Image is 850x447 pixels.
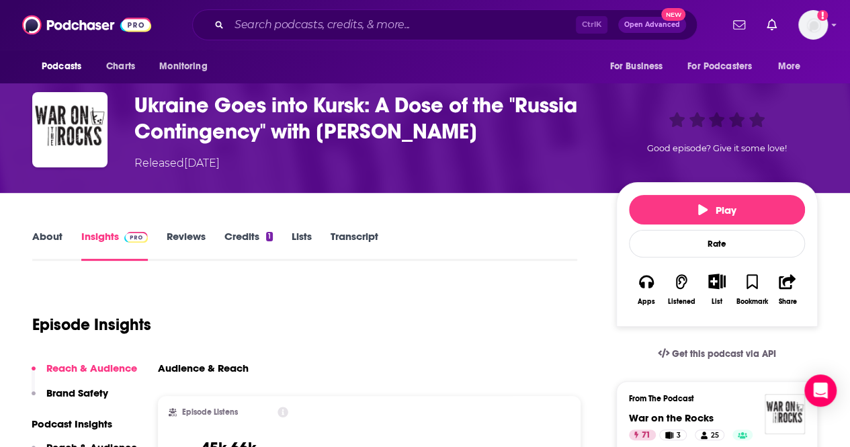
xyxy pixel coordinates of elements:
a: Credits1 [224,230,273,261]
button: Listened [664,265,699,314]
button: Show profile menu [798,10,828,40]
h3: Audience & Reach [158,362,249,374]
a: About [32,230,62,261]
a: Get this podcast via API [647,337,787,370]
div: Released [DATE] [134,155,220,171]
button: open menu [600,54,679,79]
a: War on the Rocks [629,411,714,424]
p: Brand Safety [46,387,108,399]
span: Podcasts [42,57,81,76]
h3: Ukraine Goes into Kursk: A Dose of the "Russia Contingency" with Michael Kofman [134,92,595,145]
button: open menu [150,54,224,79]
img: War on the Rocks [765,394,805,434]
a: Show notifications dropdown [728,13,751,36]
div: Share [778,298,796,306]
span: Open Advanced [624,22,680,28]
a: Charts [97,54,143,79]
img: Podchaser Pro [124,232,148,243]
div: Open Intercom Messenger [804,374,837,407]
span: More [778,57,801,76]
div: 1 [266,232,273,241]
img: Podchaser - Follow, Share and Rate Podcasts [22,12,151,38]
img: Ukraine Goes into Kursk: A Dose of the "Russia Contingency" with Michael Kofman [32,92,108,167]
span: Ctrl K [576,16,607,34]
a: Lists [292,230,312,261]
span: Charts [106,57,135,76]
a: Reviews [167,230,206,261]
div: Rate [629,230,805,257]
button: open menu [32,54,99,79]
div: Listened [668,298,695,306]
span: Play [698,204,736,216]
button: open menu [679,54,771,79]
button: Apps [629,265,664,314]
button: Share [770,265,805,314]
h1: Episode Insights [32,315,151,335]
p: Reach & Audience [46,362,137,374]
button: open menu [769,54,818,79]
span: For Podcasters [687,57,752,76]
p: Podcast Insights [32,417,137,430]
span: Logged in as ClarissaGuerrero [798,10,828,40]
svg: Add a profile image [817,10,828,21]
span: 25 [710,429,718,442]
button: Open AdvancedNew [618,17,686,33]
span: 3 [677,429,681,442]
h2: Episode Listens [182,407,238,417]
button: Bookmark [734,265,769,314]
span: Good episode? Give it some love! [647,143,787,153]
button: Show More Button [703,274,730,288]
button: Reach & Audience [32,362,137,387]
div: Bookmark [736,298,768,306]
span: 71 [642,429,650,442]
h3: From The Podcast [629,394,794,403]
a: 3 [659,430,687,440]
a: Transcript [331,230,378,261]
span: For Business [609,57,663,76]
a: Show notifications dropdown [761,13,782,36]
img: User Profile [798,10,828,40]
div: Show More ButtonList [699,265,734,314]
div: List [712,297,722,306]
a: 71 [629,430,656,440]
span: Monitoring [159,57,207,76]
div: Apps [638,298,655,306]
div: Search podcasts, credits, & more... [192,9,697,40]
a: InsightsPodchaser Pro [81,230,148,261]
span: Get this podcast via API [672,348,776,360]
a: 25 [695,430,724,440]
input: Search podcasts, credits, & more... [229,14,576,36]
button: Brand Safety [32,387,108,411]
span: New [661,8,685,21]
button: Play [629,195,805,225]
